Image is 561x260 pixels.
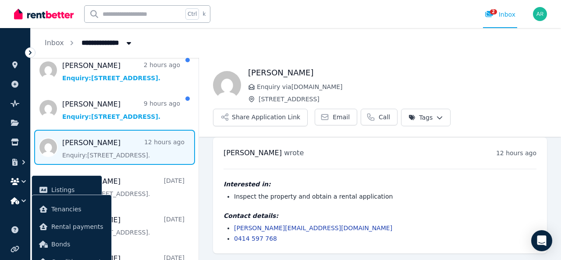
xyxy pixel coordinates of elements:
[62,99,180,121] a: [PERSON_NAME]9 hours agoEnquiry:[STREET_ADDRESS].
[224,149,282,157] span: [PERSON_NAME]
[62,61,180,82] a: [PERSON_NAME]2 hours agoEnquiry:[STREET_ADDRESS].
[45,39,64,47] a: Inbox
[224,211,536,220] h4: Contact details:
[51,204,104,214] span: Tenancies
[408,113,433,122] span: Tags
[185,8,199,20] span: Ctrl
[62,215,185,237] a: [PERSON_NAME][DATE]Enquiry:[STREET_ADDRESS].
[202,11,206,18] span: k
[315,109,357,125] a: Email
[31,28,147,58] nav: Breadcrumb
[51,185,95,195] span: Listings
[213,71,241,99] img: Valeria Luna
[248,67,547,79] h1: [PERSON_NAME]
[234,224,392,232] a: [PERSON_NAME][EMAIL_ADDRESS][DOMAIN_NAME]
[36,235,108,253] a: Bonds
[213,109,308,126] button: Share Application Link
[51,239,104,249] span: Bonds
[284,149,304,157] span: wrote
[259,95,547,103] span: [STREET_ADDRESS]
[62,138,185,160] a: [PERSON_NAME]12 hours agoEnquiry:[STREET_ADDRESS].
[36,218,108,235] a: Rental payments
[490,9,497,14] span: 2
[36,181,98,199] a: Listings
[224,180,536,189] h4: Interested in:
[401,109,451,126] button: Tags
[51,221,104,232] span: Rental payments
[234,235,277,242] a: 0414 597 768
[14,7,74,21] img: RentBetter
[485,10,515,19] div: Inbox
[62,176,185,198] a: [PERSON_NAME][DATE]Enquiry:[STREET_ADDRESS].
[257,82,547,91] span: Enquiry via [DOMAIN_NAME]
[379,113,390,121] span: Call
[533,7,547,21] img: Aram Rudd
[531,230,552,251] div: Open Intercom Messenger
[333,113,350,121] span: Email
[496,150,536,157] time: 12 hours ago
[36,200,108,218] a: Tenancies
[361,109,398,125] a: Call
[234,192,536,201] li: Inspect the property and obtain a rental application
